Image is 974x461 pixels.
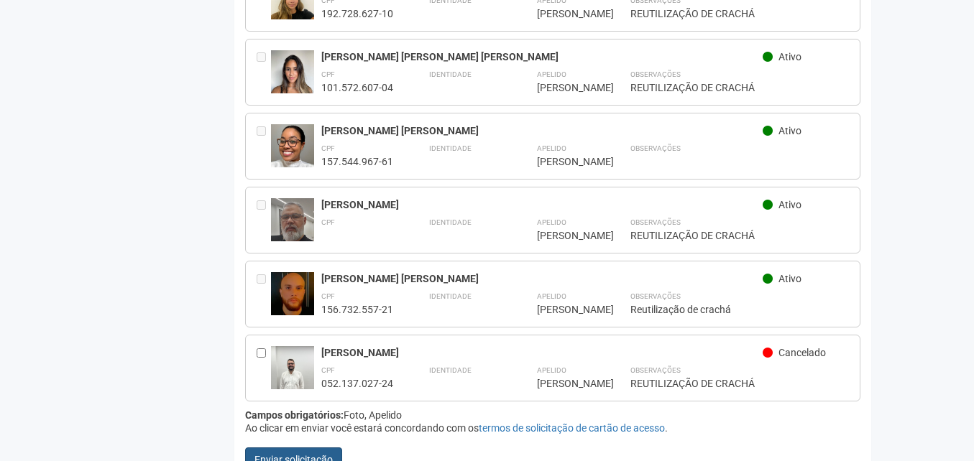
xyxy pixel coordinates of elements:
div: 157.544.967-61 [321,155,393,168]
div: Entre em contato com a Aministração para solicitar o cancelamento ou 2a via [257,50,271,94]
strong: Identidade [429,70,472,78]
div: Entre em contato com a Aministração para solicitar o cancelamento ou 2a via [257,198,271,242]
span: Ativo [778,199,801,210]
strong: Observações [630,366,681,374]
strong: Identidade [429,292,472,300]
strong: Identidade [429,144,472,152]
div: [PERSON_NAME] [PERSON_NAME] [321,124,763,137]
div: REUTILIZAÇÃO DE CRACHÁ [630,377,850,390]
strong: Apelido [537,218,566,226]
div: Ao clicar em enviar você estará concordando com os . [245,422,861,434]
img: user.jpg [271,124,314,171]
div: [PERSON_NAME] [537,303,594,316]
span: Ativo [778,273,801,284]
div: [PERSON_NAME] [537,7,594,20]
div: REUTILIZAÇÃO DE CRACHÁ [630,81,850,94]
img: user.jpg [271,272,314,330]
span: Ativo [778,51,801,62]
strong: CPF [321,292,335,300]
div: [PERSON_NAME] [537,377,594,390]
div: 101.572.607-04 [321,81,393,94]
div: [PERSON_NAME] [321,198,763,211]
strong: CPF [321,218,335,226]
img: user.jpg [271,50,314,108]
div: [PERSON_NAME] [537,229,594,242]
div: [PERSON_NAME] [321,346,763,359]
a: termos de solicitação de cartão de acesso [479,422,665,434]
div: 052.137.027-24 [321,377,393,390]
img: user.jpg [271,198,314,243]
div: [PERSON_NAME] [537,81,594,94]
div: [PERSON_NAME] [537,155,594,168]
strong: Campos obrigatórios: [245,409,344,421]
strong: Observações [630,70,681,78]
strong: Apelido [537,292,566,300]
div: Entre em contato com a Aministração para solicitar o cancelamento ou 2a via [257,124,271,168]
strong: CPF [321,366,335,374]
strong: Observações [630,218,681,226]
div: Entre em contato com a Aministração para solicitar o cancelamento ou 2a via [257,272,271,316]
strong: Apelido [537,70,566,78]
div: [PERSON_NAME] [PERSON_NAME] [PERSON_NAME] [321,50,763,63]
strong: Identidade [429,218,472,226]
strong: CPF [321,70,335,78]
div: Reutilização de crachá [630,303,850,316]
div: [PERSON_NAME] [PERSON_NAME] [321,272,763,285]
span: Cancelado [778,347,826,358]
div: REUTILIZAÇÃO DE CRACHÁ [630,7,850,20]
div: REUTILIZAÇÃO DE CRACHÁ [630,229,850,242]
strong: Observações [630,144,681,152]
span: Ativo [778,125,801,136]
strong: CPF [321,144,335,152]
div: Foto, Apelido [245,409,861,422]
strong: Observações [630,292,681,300]
strong: Apelido [537,366,566,374]
div: 156.732.557-21 [321,303,393,316]
strong: Apelido [537,144,566,152]
strong: Identidade [429,366,472,374]
img: user.jpg [271,346,314,404]
div: 192.728.627-10 [321,7,393,20]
